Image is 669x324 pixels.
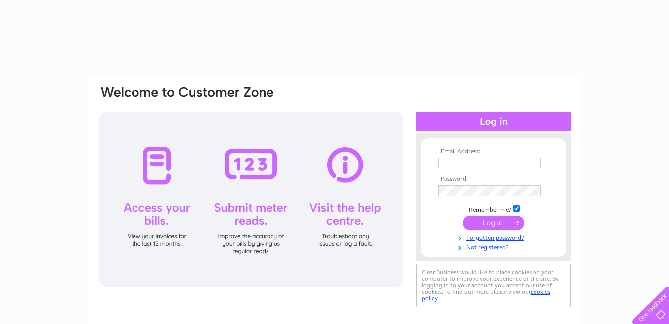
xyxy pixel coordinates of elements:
[438,242,551,251] a: Not registered?
[438,232,551,242] a: Forgotten password?
[416,264,571,307] div: Clear Business would like to place cookies on your computer to improve your experience of the sit...
[422,288,550,302] a: cookies policy
[463,216,524,230] input: Submit
[436,148,551,155] th: Email Address:
[436,204,551,214] td: Remember me?
[436,176,551,183] th: Password:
